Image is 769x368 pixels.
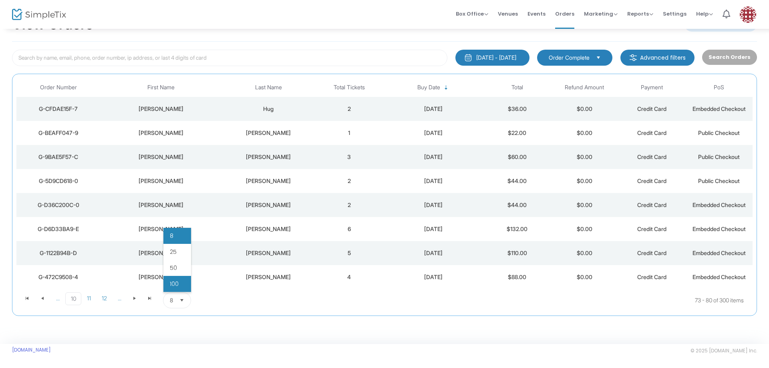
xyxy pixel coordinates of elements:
[81,292,97,304] span: Page 11
[698,129,740,136] span: Public Checkout
[698,153,740,160] span: Public Checkout
[551,121,618,145] td: $0.00
[316,78,383,97] th: Total Tickets
[223,129,314,137] div: Terrell
[484,97,551,121] td: $36.00
[103,177,219,185] div: Jessica
[637,105,666,112] span: Credit Card
[103,129,219,137] div: John
[35,292,50,304] span: Go to the previous page
[620,50,695,66] m-button: Advanced filters
[484,121,551,145] td: $22.00
[629,54,637,62] img: filter
[316,217,383,241] td: 6
[316,121,383,145] td: 1
[170,232,173,240] span: 8
[627,10,653,18] span: Reports
[464,54,472,62] img: monthly
[551,193,618,217] td: $0.00
[385,273,482,281] div: 10/12/2025
[50,292,65,304] span: Page 9
[18,153,99,161] div: G-9BAE5F57-C
[170,280,179,288] span: 100
[223,153,314,161] div: Shaffer
[65,292,81,305] span: Page 10
[584,10,618,18] span: Marketing
[637,225,666,232] span: Credit Card
[147,84,175,91] span: First Name
[170,248,177,256] span: 25
[549,54,590,62] span: Order Complete
[12,347,51,353] a: [DOMAIN_NAME]
[103,225,219,233] div: Jackie
[693,201,746,208] span: Embedded Checkout
[455,50,529,66] button: [DATE] - [DATE]
[551,169,618,193] td: $0.00
[698,177,740,184] span: Public Checkout
[170,264,177,272] span: 50
[637,273,666,280] span: Credit Card
[271,292,744,308] kendo-pager-info: 73 - 80 of 300 items
[112,292,127,304] span: Page 13
[696,10,713,18] span: Help
[223,177,314,185] div: Williams
[456,10,488,18] span: Box Office
[551,145,618,169] td: $0.00
[316,145,383,169] td: 3
[97,292,112,304] span: Page 12
[663,4,686,24] span: Settings
[18,225,99,233] div: G-D6D33BA9-E
[316,265,383,289] td: 4
[103,249,219,257] div: Marcus
[316,241,383,265] td: 5
[316,97,383,121] td: 2
[20,292,35,304] span: Go to the first page
[18,105,99,113] div: G-CFDAE15F-7
[693,225,746,232] span: Embedded Checkout
[637,201,666,208] span: Credit Card
[484,217,551,241] td: $132.00
[24,295,30,302] span: Go to the first page
[103,105,219,113] div: Karen
[637,129,666,136] span: Credit Card
[385,177,482,185] div: 10/12/2025
[223,273,314,281] div: Howard
[170,296,173,304] span: 8
[551,265,618,289] td: $0.00
[637,249,666,256] span: Credit Card
[551,97,618,121] td: $0.00
[637,177,666,184] span: Credit Card
[385,225,482,233] div: 10/12/2025
[484,78,551,97] th: Total
[641,84,663,91] span: Payment
[385,249,482,257] div: 10/12/2025
[223,201,314,209] div: Kuhn
[484,145,551,169] td: $60.00
[127,292,142,304] span: Go to the next page
[385,201,482,209] div: 10/12/2025
[12,50,447,66] input: Search by name, email, phone, order number, ip address, or last 4 digits of card
[551,217,618,241] td: $0.00
[417,84,440,91] span: Buy Date
[690,348,757,354] span: © 2025 [DOMAIN_NAME] Inc.
[255,84,282,91] span: Last Name
[18,249,99,257] div: G-1122B94B-D
[103,273,219,281] div: Melissa
[593,53,604,62] button: Select
[223,249,314,257] div: Casteel
[131,295,138,302] span: Go to the next page
[385,129,482,137] div: 10/12/2025
[484,265,551,289] td: $88.00
[498,4,518,24] span: Venues
[476,54,516,62] div: [DATE] - [DATE]
[103,201,219,209] div: Elizabeth
[551,78,618,97] th: Refund Amount
[18,273,99,281] div: G-472C9508-4
[693,105,746,112] span: Embedded Checkout
[551,241,618,265] td: $0.00
[316,193,383,217] td: 2
[637,153,666,160] span: Credit Card
[484,241,551,265] td: $110.00
[176,293,187,308] button: Select
[693,273,746,280] span: Embedded Checkout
